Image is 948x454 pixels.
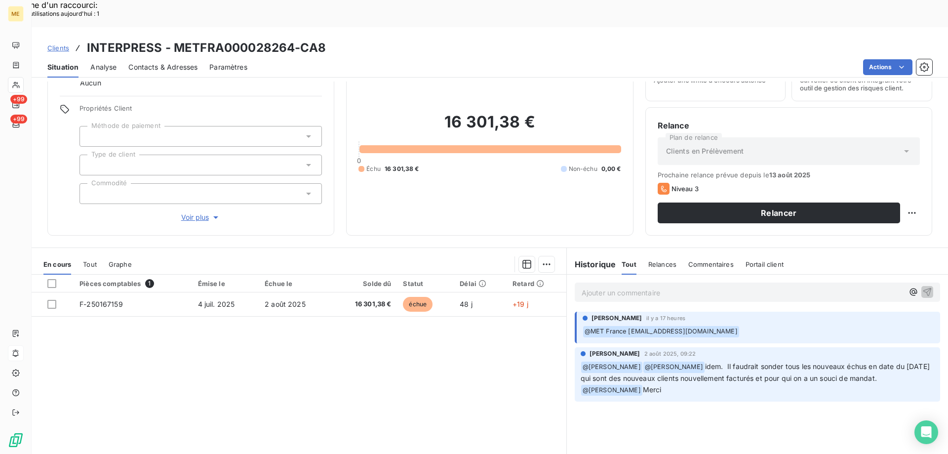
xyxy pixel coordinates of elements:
span: 4 juil. 2025 [198,300,235,308]
button: Relancer [658,203,900,223]
span: En cours [43,260,71,268]
a: +99 [8,97,23,113]
span: Niveau 3 [671,185,699,193]
span: Prochaine relance prévue depuis le [658,171,920,179]
h3: INTERPRESS - METFRA000028264-CA8 [87,39,326,57]
span: 48 j [460,300,473,308]
span: @ [PERSON_NAME] [643,362,705,373]
span: 0 [357,157,361,165]
img: Logo LeanPay [8,432,24,448]
span: 13 août 2025 [769,171,811,179]
span: Tout [622,260,636,268]
span: +19 j [513,300,528,308]
div: Retard [513,280,560,288]
div: Open Intercom Messenger [914,420,938,444]
span: 1 [145,279,154,288]
span: Paramètres [209,62,247,72]
span: @ [PERSON_NAME] [581,385,642,396]
span: Graphe [109,260,132,268]
div: Solde dû [337,280,391,288]
button: Voir plus [79,212,322,223]
span: [PERSON_NAME] [590,349,640,358]
span: Aucun [80,78,101,88]
span: Clients [47,44,69,52]
div: Statut [403,280,448,288]
div: Pièces comptables [79,279,186,288]
span: 16 301,38 € [385,165,419,173]
span: Commentaires [688,260,734,268]
span: Contacts & Adresses [128,62,197,72]
span: +99 [10,115,27,124]
span: Échu [366,165,381,173]
input: Ajouter une valeur [88,132,96,141]
span: Non-échu [569,165,597,173]
span: Portail client [746,260,784,268]
span: @ MET France [EMAIL_ADDRESS][DOMAIN_NAME] [583,326,739,337]
span: Voir plus [181,212,221,222]
span: 2 août 2025, 09:22 [644,351,696,357]
button: Actions [863,59,912,75]
h6: Historique [567,258,616,270]
span: échue [403,297,433,312]
span: Analyse [90,62,117,72]
h2: 16 301,38 € [358,112,621,142]
span: Surveiller ce client en intégrant votre outil de gestion des risques client. [800,76,924,92]
input: Ajouter une valeur [88,189,96,198]
span: [PERSON_NAME] [592,314,642,323]
span: 16 301,38 € [337,299,391,309]
div: Délai [460,280,501,288]
span: idem. Il faudrait sonder tous les nouveaux échus en date du [DATE] qui sont des nouveaux clients ... [581,362,932,382]
span: @ [PERSON_NAME] [581,362,642,373]
span: +99 [10,95,27,104]
h6: Relance [658,120,920,131]
span: Clients en Prélèvement [666,146,744,156]
span: Relances [648,260,676,268]
div: Émise le [198,280,253,288]
span: Merci [643,385,662,394]
a: +99 [8,117,23,132]
span: Tout [83,260,97,268]
input: Ajouter une valeur [88,161,96,169]
div: Échue le [265,280,325,288]
span: Propriétés Client [79,104,322,118]
a: Clients [47,43,69,53]
span: il y a 17 heures [646,315,685,321]
span: 0,00 € [601,165,621,173]
span: F-250167159 [79,300,123,308]
span: 2 août 2025 [265,300,306,308]
span: Situation [47,62,79,72]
